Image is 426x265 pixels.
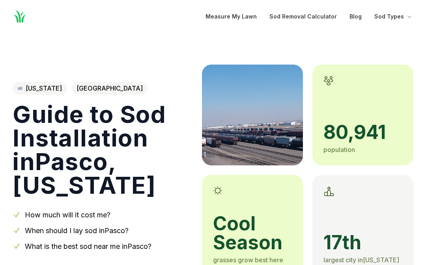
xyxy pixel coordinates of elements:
a: Measure My Lawn [206,12,257,21]
img: A picture of Pasco [202,65,303,165]
h1: Guide to Sod Installation in Pasco , [US_STATE] [13,102,189,197]
a: Blog [349,12,362,21]
span: [GEOGRAPHIC_DATA] [72,82,148,95]
a: Sod Removal Calculator [269,12,337,21]
span: cool season [213,214,292,252]
span: population [323,146,355,154]
span: grasses grow best here [213,256,283,264]
img: Washington state outline [17,87,22,90]
button: Sod Types [374,12,413,21]
span: largest city in [US_STATE] [323,256,399,264]
a: When should I lay sod inPasco? [25,226,129,235]
a: What is the best sod near me inPasco? [25,242,151,250]
a: How much will it cost me? [25,211,110,219]
span: 80,941 [323,123,402,142]
span: 17th [323,233,402,252]
a: [US_STATE] [13,82,67,95]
